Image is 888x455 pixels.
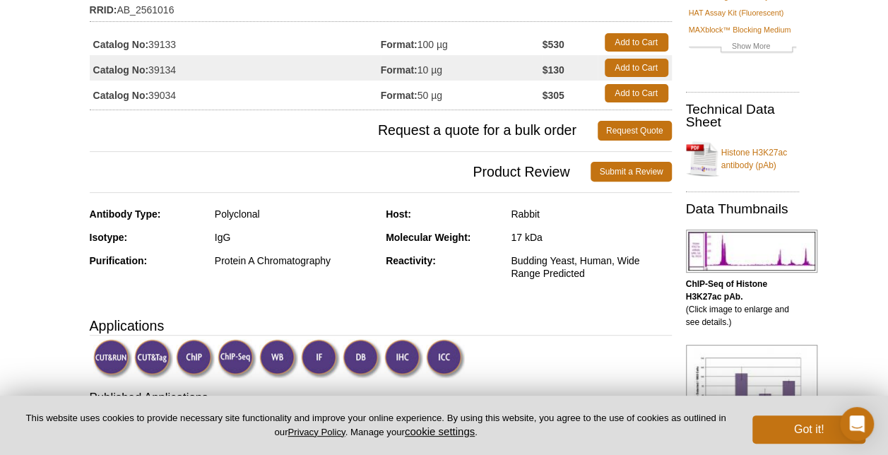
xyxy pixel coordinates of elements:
[591,162,671,182] a: Submit a Review
[840,407,874,441] div: Open Intercom Messenger
[90,4,117,16] strong: RRID:
[384,339,423,378] img: Immunohistochemistry Validated
[605,84,668,102] a: Add to Cart
[386,208,411,220] strong: Host:
[689,23,791,36] a: MAXblock™ Blocking Medium
[90,315,672,336] h3: Applications
[686,278,799,329] p: (Click image to enlarge and see details.)
[542,38,564,51] strong: $530
[386,232,470,243] strong: Molecular Weight:
[605,33,668,52] a: Add to Cart
[511,254,671,280] div: Budding Yeast, Human, Wide Range Predicted
[381,89,418,102] strong: Format:
[381,81,543,106] td: 50 µg
[301,339,340,378] img: Immunofluorescence Validated
[689,6,784,19] a: HAT Assay Kit (Fluorescent)
[381,55,543,81] td: 10 µg
[605,59,668,77] a: Add to Cart
[686,103,799,129] h2: Technical Data Sheet
[405,425,475,437] button: cookie settings
[752,415,865,444] button: Got it!
[686,230,817,273] img: Histone H3K27ac antibody (pAb) tested by ChIP-Seq.
[90,30,381,55] td: 39133
[93,38,149,51] strong: Catalog No:
[215,254,375,267] div: Protein A Chromatography
[381,64,418,76] strong: Format:
[90,121,598,141] span: Request a quote for a bulk order
[134,339,173,378] img: CUT&Tag Validated
[598,121,672,141] a: Request Quote
[381,38,418,51] strong: Format:
[686,203,799,215] h2: Data Thumbnails
[259,339,298,378] img: Western Blot Validated
[686,279,767,302] b: ChIP-Seq of Histone H3K27ac pAb.
[689,40,796,56] a: Show More
[90,389,672,409] h3: Published Applications
[511,208,671,220] div: Rabbit
[215,231,375,244] div: IgG
[90,232,128,243] strong: Isotype:
[176,339,215,378] img: ChIP Validated
[93,339,132,378] img: CUT&RUN Validated
[686,138,799,180] a: Histone H3K27ac antibody (pAb)
[93,64,149,76] strong: Catalog No:
[343,339,381,378] img: Dot Blot Validated
[386,255,436,266] strong: Reactivity:
[90,255,148,266] strong: Purification:
[542,89,564,102] strong: $305
[426,339,465,378] img: Immunocytochemistry Validated
[90,162,591,182] span: Product Review
[542,64,564,76] strong: $130
[511,231,671,244] div: 17 kDa
[23,412,729,439] p: This website uses cookies to provide necessary site functionality and improve your online experie...
[90,81,381,106] td: 39034
[218,339,256,378] img: ChIP-Seq Validated
[90,208,161,220] strong: Antibody Type:
[686,345,817,434] img: Histone H3K27ac antibody (pAb) tested by ChIP.
[215,208,375,220] div: Polyclonal
[93,89,149,102] strong: Catalog No:
[288,427,345,437] a: Privacy Policy
[90,55,381,81] td: 39134
[381,30,543,55] td: 100 µg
